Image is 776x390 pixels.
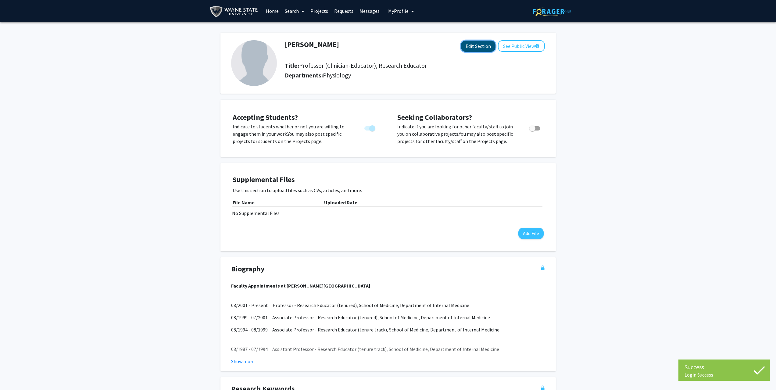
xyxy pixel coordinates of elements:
[535,42,540,50] mat-icon: help
[231,40,277,86] img: Profile Picture
[397,123,518,145] p: Indicate if you are looking for other faculty/staff to join you on collaborative projects. You ma...
[231,294,545,309] p: 08/2001 - Present Professor - Research Educator (tenured), School of Medicine, Department of Inte...
[282,0,307,22] a: Search
[280,72,549,79] h2: Departments:
[362,123,379,132] div: You cannot turn this off while you have active projects.
[210,5,261,19] img: Wayne State University Logo
[518,228,544,239] button: Add File
[397,113,472,122] span: Seeking Collaborators?
[324,199,357,206] b: Uploaded Date
[299,62,427,69] span: Professor (Clinician-Educator), Research Educator
[233,113,298,122] span: Accepting Students?
[307,0,331,22] a: Projects
[233,187,544,194] p: Use this section to upload files such as CVs, articles, and more.
[498,40,545,52] button: See Public View
[233,123,353,145] p: Indicate to students whether or not you are willing to engage them in your work. You may also pos...
[232,209,544,217] div: No Supplemental Files
[685,372,764,378] div: Login Success
[231,358,255,365] button: Show more
[356,0,383,22] a: Messages
[263,0,282,22] a: Home
[285,62,427,69] h2: Title:
[5,363,26,385] iframe: Chat
[533,7,571,16] img: ForagerOne Logo
[231,345,545,360] p: 08/1987 - 07/1994 Assistant Professor - Research Educator (tenure track), School of Medicine, Dep...
[331,0,356,22] a: Requests
[461,41,495,52] button: Edit Section
[231,326,545,341] p: 08/1994 - 08/1999 Associate Professor - Research Educator (tenure track), School of Medicine, Dep...
[527,123,544,132] div: Toggle
[362,123,379,132] div: Toggle
[231,263,265,274] span: Biography
[685,363,764,372] div: Success
[285,40,339,49] h1: [PERSON_NAME]
[388,8,409,14] span: My Profile
[233,175,544,184] h4: Supplemental Files
[323,71,351,79] span: Physiology
[231,283,370,289] strong: Faculty Appointments at [PERSON_NAME][GEOGRAPHIC_DATA]
[233,199,255,206] b: File Name
[231,314,545,321] p: 08/1999 - 07/2001 Associate Professor - Research Educator (tenured), School of Medicine, Departme...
